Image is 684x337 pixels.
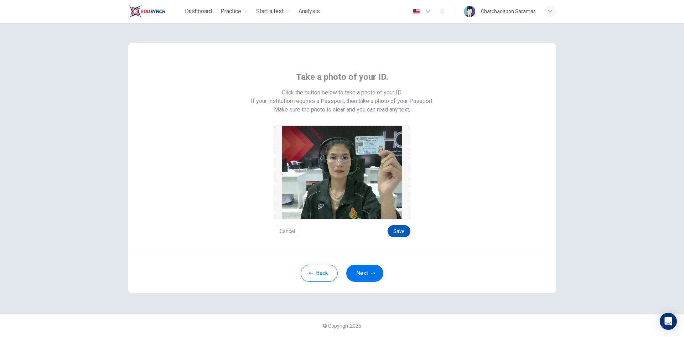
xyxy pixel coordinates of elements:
span: Practice [221,7,241,16]
button: Analysis [296,5,323,18]
span: Start a test [256,7,284,16]
span: Make sure the photo is clear and you can read any text. [274,105,410,114]
button: Start a test [253,5,293,18]
div: Chatchadapon Saramas [481,7,536,16]
img: Train Test logo [128,4,166,19]
img: preview screemshot [282,126,402,219]
span: Click the button below to take a photo of your ID. If your institution requires a Passport, then ... [251,88,434,105]
a: Train Test logo [128,4,182,19]
button: Dashboard [182,5,215,18]
span: Dashboard [185,7,212,16]
span: Analysis [299,7,320,16]
button: Save [388,225,410,237]
div: Open Intercom Messenger [660,313,677,330]
span: Take a photo of your ID. [296,71,388,83]
button: Practice [218,5,250,18]
button: Next [346,265,383,282]
span: © Copyright 2025 [323,323,361,329]
button: Cancel [274,225,301,237]
img: Profile picture [464,6,475,17]
button: Back [301,265,338,282]
img: en [412,9,421,14]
